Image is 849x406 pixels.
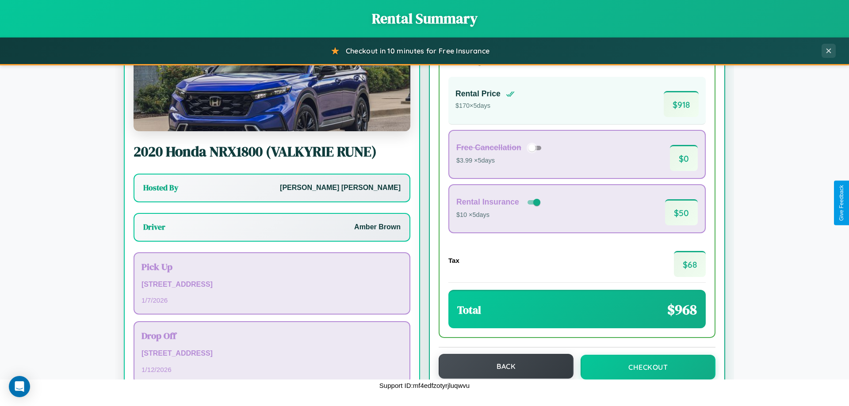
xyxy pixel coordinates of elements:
[143,222,165,232] h3: Driver
[665,199,698,225] span: $ 50
[439,354,574,379] button: Back
[667,300,697,319] span: $ 968
[141,347,402,360] p: [STREET_ADDRESS]
[455,89,501,99] h4: Rental Price
[838,185,845,221] div: Give Feedback
[346,46,490,55] span: Checkout in 10 minutes for Free Insurance
[141,329,402,342] h3: Drop Off
[456,155,544,167] p: $3.99 × 5 days
[9,9,840,28] h1: Rental Summary
[9,376,30,397] div: Open Intercom Messenger
[456,197,519,207] h4: Rental Insurance
[141,364,402,376] p: 1 / 12 / 2026
[456,143,521,152] h4: Free Cancellation
[134,43,410,131] img: Honda NRX1800 (VALKYRIE RUNE)
[448,257,459,264] h4: Tax
[670,145,698,171] span: $ 0
[664,91,699,117] span: $ 918
[141,260,402,273] h3: Pick Up
[280,182,401,194] p: [PERSON_NAME] [PERSON_NAME]
[674,251,706,277] span: $ 68
[143,182,178,193] h3: Hosted By
[141,294,402,306] p: 1 / 7 / 2026
[456,209,542,221] p: $10 × 5 days
[354,221,401,234] p: Amber Brown
[141,278,402,291] p: [STREET_ADDRESS]
[457,303,481,317] h3: Total
[134,142,410,161] h2: 2020 Honda NRX1800 (VALKYRIE RUNE)
[581,355,715,379] button: Checkout
[455,100,515,112] p: $ 170 × 5 days
[379,379,470,391] p: Support ID: mf4edfzotyrjluqwvu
